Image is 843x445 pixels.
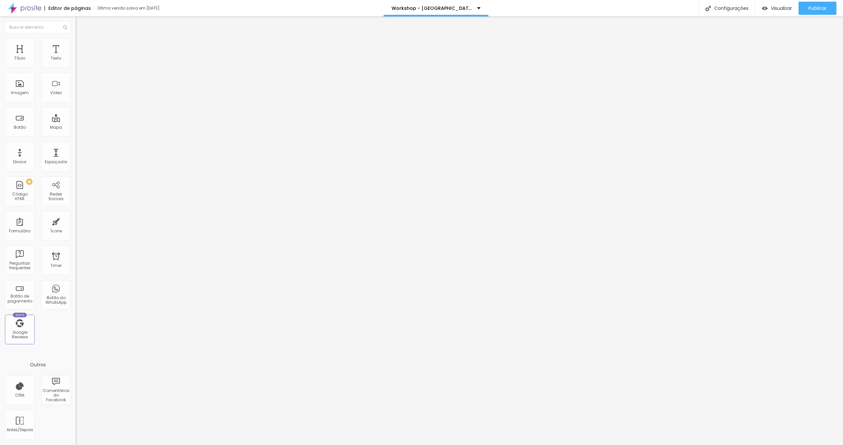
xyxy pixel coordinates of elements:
div: Texto [51,56,61,61]
div: Novo [13,313,27,317]
input: Buscar elemento [5,21,71,33]
div: Botão de pagamento [7,294,33,303]
div: Timer [50,263,62,268]
div: Divisor [13,160,26,164]
div: Última versão salva em [DATE] [97,6,173,10]
div: Espaçador [45,160,67,164]
div: Antes/Depois [7,428,33,432]
div: Comentários do Facebook [43,388,69,403]
div: Título [14,56,25,61]
img: Icone [63,25,67,29]
div: Imagem [11,91,29,95]
img: view-1.svg [762,6,768,11]
div: Código HTML [7,192,33,201]
div: Botão do WhatsApp [43,296,69,305]
img: Icone [705,6,711,11]
div: Ícone [50,229,62,233]
iframe: Editor [76,16,843,445]
div: Vídeo [50,91,62,95]
div: CRM [15,393,24,398]
div: Google Reviews [7,330,33,340]
span: Visualizar [771,6,792,11]
button: Visualizar [755,2,799,15]
button: Publicar [799,2,836,15]
div: Redes Sociais [43,192,69,201]
div: Botão [14,125,26,130]
div: Formulário [9,229,31,233]
div: Perguntas frequentes [7,261,33,271]
span: Publicar [808,6,827,11]
div: Editor de páginas [44,6,91,11]
div: Mapa [50,125,62,130]
p: Workshop - [GEOGRAPHIC_DATA] [392,6,472,11]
